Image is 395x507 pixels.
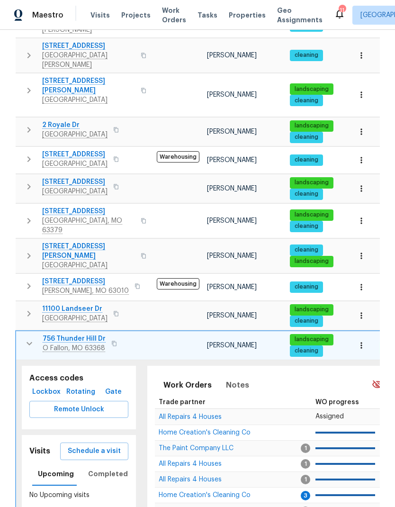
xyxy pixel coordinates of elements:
span: landscaping [291,257,332,265]
span: 1 [301,459,310,469]
span: Work Orders [163,379,212,392]
span: [PERSON_NAME] [207,91,257,98]
span: landscaping [291,122,332,130]
span: Tasks [197,12,217,18]
span: cleaning [291,347,322,355]
span: landscaping [291,179,332,187]
span: Upcoming [38,468,74,480]
span: cleaning [291,283,322,291]
span: [PERSON_NAME] [207,52,257,59]
button: Rotating [63,383,98,401]
span: 3 [301,491,310,500]
span: Warehousing [157,278,199,290]
span: Completed [88,468,128,480]
span: landscaping [291,85,332,93]
span: [PERSON_NAME] [207,217,257,224]
span: Trade partner [159,399,206,406]
span: cleaning [291,222,322,230]
span: landscaping [291,335,332,344]
a: All Repairs 4 Houses [159,477,222,482]
span: Notes [226,379,249,392]
h5: Visits [29,446,50,456]
button: Schedule a visit [60,443,128,460]
span: [PERSON_NAME] [207,312,257,319]
a: The Paint Company LLC [159,445,233,451]
span: cleaning [291,156,322,164]
p: No Upcoming visits [29,490,128,500]
span: Projects [121,10,151,20]
span: [PERSON_NAME] [207,284,257,290]
span: [PERSON_NAME] [207,253,257,259]
p: Assigned [315,412,375,422]
span: Home Creation's Cleaning Co [159,492,251,498]
span: Geo Assignments [277,6,323,25]
span: WO progress [315,399,359,406]
span: [PERSON_NAME] [207,128,257,135]
span: Gate [102,386,125,398]
span: cleaning [291,133,322,141]
span: Maestro [32,10,63,20]
span: Work Orders [162,6,186,25]
span: cleaning [291,190,322,198]
span: landscaping [291,306,332,314]
span: cleaning [291,97,322,105]
a: Home Creation's Cleaning Co [159,492,251,498]
span: Schedule a visit [68,445,121,457]
span: Lockbox [33,386,60,398]
span: cleaning [291,51,322,59]
span: [PERSON_NAME] [207,342,257,349]
span: 1 [301,475,310,484]
a: All Repairs 4 Houses [159,461,222,467]
span: Visits [90,10,110,20]
button: Gate [98,383,128,401]
span: All Repairs 4 Houses [159,476,222,483]
span: [PERSON_NAME] [207,157,257,163]
a: Home Creation's Cleaning Co [159,430,251,435]
button: Remote Unlock [29,401,128,418]
button: Lockbox [29,383,63,401]
a: All Repairs 4 Houses [159,414,222,420]
span: The Paint Company LLC [159,445,233,452]
span: Rotating [67,386,94,398]
span: Home Creation's Cleaning Co [159,429,251,436]
span: cleaning [291,246,322,254]
h5: Access codes [29,373,128,383]
div: 11 [339,6,345,15]
span: 1 [301,444,310,453]
span: [PERSON_NAME] [207,185,257,192]
span: Remote Unlock [37,404,121,416]
span: Warehousing [157,151,199,163]
span: landscaping [291,211,332,219]
span: cleaning [291,317,322,325]
span: Properties [229,10,266,20]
